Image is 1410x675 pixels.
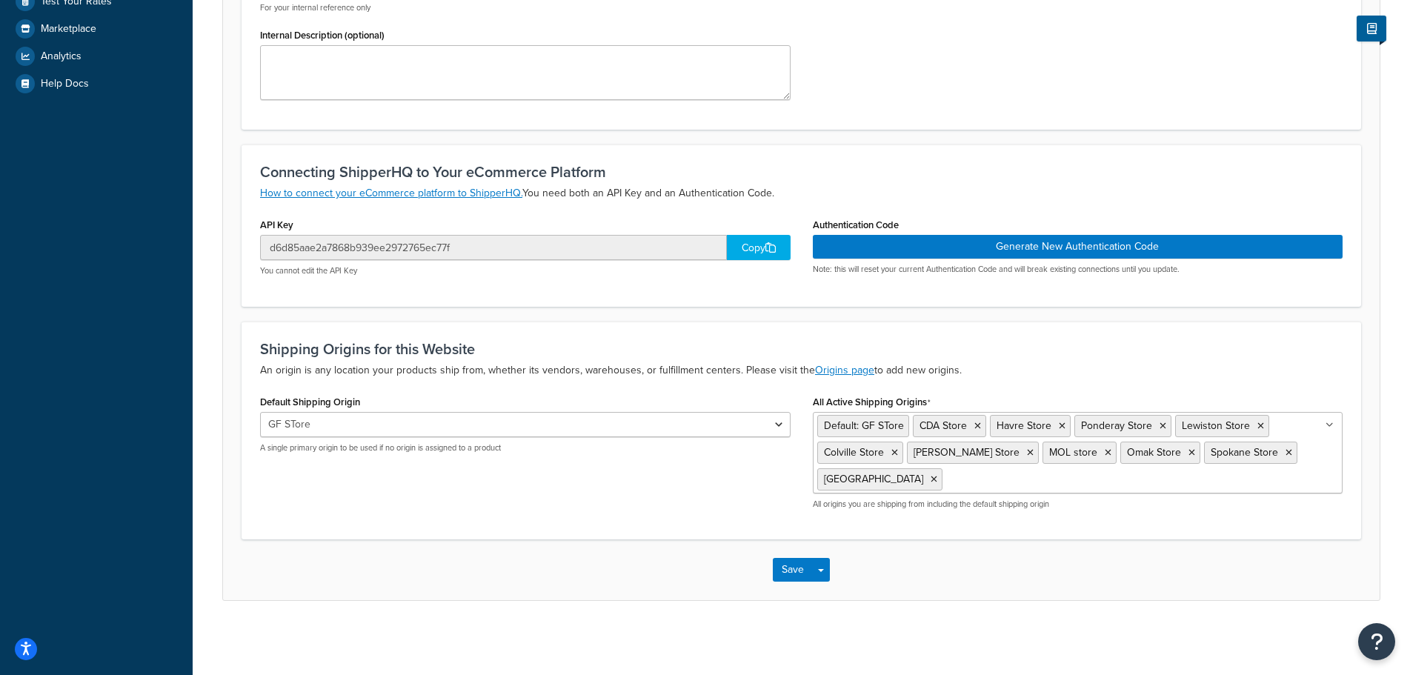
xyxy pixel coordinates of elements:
span: Default: GF STore [824,418,904,433]
button: Open Resource Center [1358,623,1395,660]
p: An origin is any location your products ship from, whether its vendors, warehouses, or fulfillmen... [260,362,1343,379]
a: Help Docs [11,70,182,97]
div: Copy [727,235,791,260]
label: API Key [260,219,293,230]
p: Note: this will reset your current Authentication Code and will break existing connections until ... [813,264,1343,275]
span: Help Docs [41,78,89,90]
span: [PERSON_NAME] Store [914,445,1020,460]
span: Spokane Store [1211,445,1278,460]
span: Omak Store [1127,445,1181,460]
p: You cannot edit the API Key [260,265,791,276]
label: Authentication Code [813,219,899,230]
h3: Connecting ShipperHQ to Your eCommerce Platform [260,164,1343,180]
label: All Active Shipping Origins [813,396,931,408]
button: Generate New Authentication Code [813,235,1343,259]
p: For your internal reference only [260,2,791,13]
span: MOL store [1049,445,1097,460]
button: Save [773,558,813,582]
a: How to connect your eCommerce platform to ShipperHQ. [260,185,522,201]
p: All origins you are shipping from including the default shipping origin [813,499,1343,510]
p: You need both an API Key and an Authentication Code. [260,184,1343,202]
span: Analytics [41,50,82,63]
span: [GEOGRAPHIC_DATA] [824,471,923,487]
span: Marketplace [41,23,96,36]
p: A single primary origin to be used if no origin is assigned to a product [260,442,791,453]
label: Default Shipping Origin [260,396,360,408]
a: Marketplace [11,16,182,42]
a: Analytics [11,43,182,70]
span: CDA Store [920,418,967,433]
button: Show Help Docs [1357,16,1386,41]
label: Internal Description (optional) [260,30,385,41]
span: Ponderay Store [1081,418,1152,433]
span: Havre Store [997,418,1051,433]
a: Origins page [815,362,874,378]
span: Colville Store [824,445,884,460]
h3: Shipping Origins for this Website [260,341,1343,357]
span: Lewiston Store [1182,418,1250,433]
